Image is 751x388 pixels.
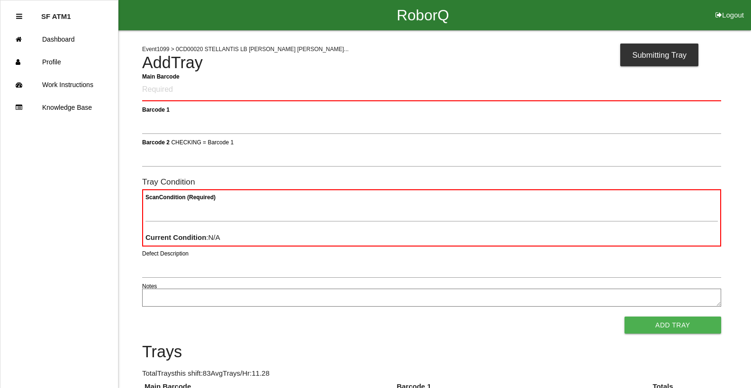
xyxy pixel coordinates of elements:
b: Current Condition [145,233,206,241]
b: Barcode 1 [142,106,170,113]
a: Work Instructions [0,73,118,96]
input: Required [142,79,721,101]
span: CHECKING = Barcode 1 [171,139,234,145]
span: : N/A [145,233,220,241]
button: Add Tray [624,317,721,334]
p: Total Trays this shift: 83 Avg Trays /Hr: 11.28 [142,368,721,379]
a: Profile [0,51,118,73]
b: Scan Condition (Required) [145,194,216,201]
div: Submitting Tray [620,44,698,66]
div: Close [16,5,22,28]
b: Barcode 2 [142,139,170,145]
a: Dashboard [0,28,118,51]
a: Knowledge Base [0,96,118,119]
label: Notes [142,282,157,291]
b: Main Barcode [142,73,180,79]
span: Event 1099 > 0CD00020 STELLANTIS LB [PERSON_NAME] [PERSON_NAME]... [142,46,349,53]
p: SF ATM1 [41,5,71,20]
label: Defect Description [142,249,189,258]
h4: Add Tray [142,54,721,72]
h4: Trays [142,343,721,361]
h6: Tray Condition [142,177,721,186]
